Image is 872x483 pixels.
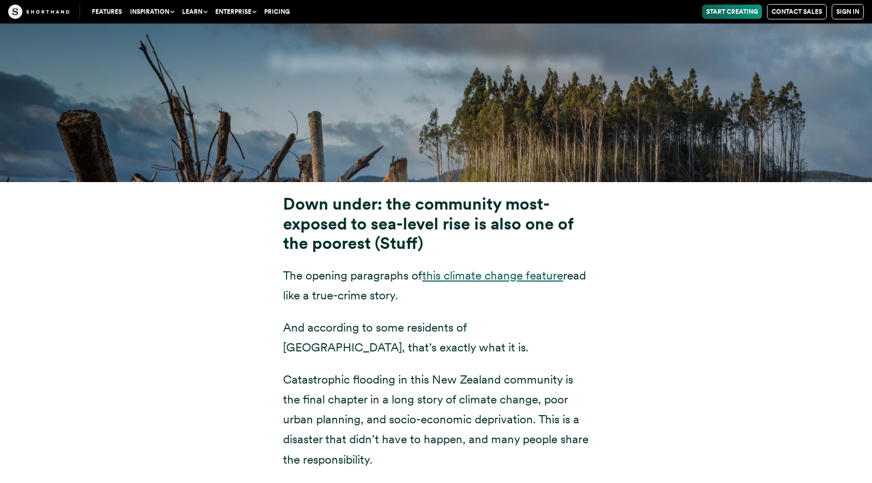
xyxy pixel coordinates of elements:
[702,5,762,19] a: Start Creating
[283,194,573,253] strong: Down under: the community most-exposed to sea-level rise is also one of the poorest (Stuff)
[260,5,294,19] a: Pricing
[767,4,827,19] a: Contact Sales
[283,318,589,358] p: And according to some residents of [GEOGRAPHIC_DATA], that’s exactly what it is.
[126,5,178,19] button: Inspiration
[832,4,864,19] a: Sign in
[88,5,126,19] a: Features
[283,266,589,306] p: The opening paragraphs of read like a true-crime story.
[211,5,260,19] button: Enterprise
[178,5,211,19] button: Learn
[422,268,563,283] a: this climate change feature
[283,370,589,469] p: Catastrophic flooding in this New Zealand community is the final chapter in a long story of clima...
[8,5,69,19] img: The Craft
[224,48,648,73] h3: 9 powerful climate change stories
